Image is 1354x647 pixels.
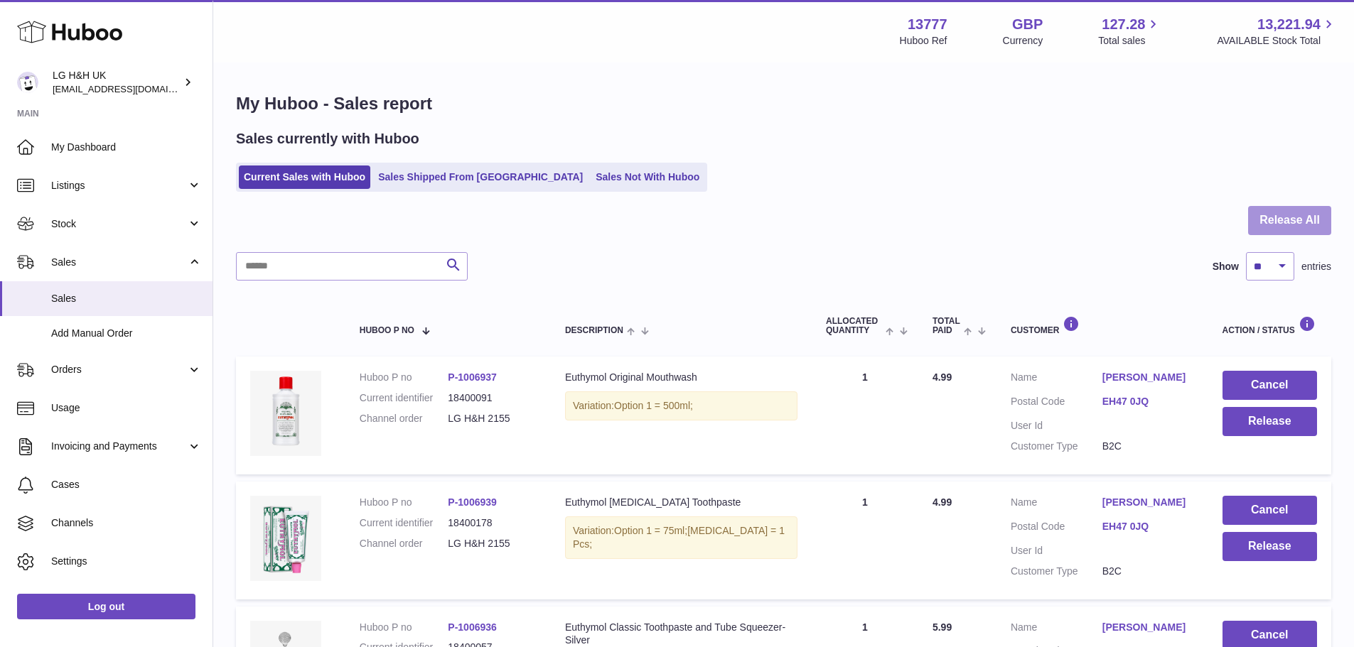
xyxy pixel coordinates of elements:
span: Description [565,326,623,335]
dt: Huboo P no [360,496,448,509]
span: Usage [51,401,202,415]
dd: 18400178 [448,516,537,530]
button: Release [1223,532,1317,561]
a: P-1006937 [448,371,497,383]
dt: Customer Type [1011,565,1102,578]
a: EH47 0JQ [1102,520,1194,533]
span: 4.99 [933,371,952,383]
span: Add Manual Order [51,327,202,340]
dt: Name [1011,371,1102,388]
button: Release All [1248,206,1331,235]
dt: Channel order [360,412,448,425]
span: Huboo P no [360,326,414,335]
span: My Dashboard [51,141,202,154]
div: Currency [1003,34,1043,48]
span: Orders [51,363,187,376]
span: Total paid [933,317,960,335]
h1: My Huboo - Sales report [236,92,1331,115]
div: Huboo Ref [900,34,947,48]
a: 127.28 Total sales [1098,15,1161,48]
h2: Sales currently with Huboo [236,129,419,148]
a: Log out [17,594,195,619]
span: Option 1 = 75ml; [614,525,687,536]
span: Stock [51,217,187,231]
dt: Huboo P no [360,371,448,384]
span: 5.99 [933,621,952,633]
span: ALLOCATED Quantity [826,317,882,335]
strong: 13777 [908,15,947,34]
span: 13,221.94 [1257,15,1321,34]
span: AVAILABLE Stock Total [1217,34,1337,48]
span: Total sales [1098,34,1161,48]
a: P-1006939 [448,496,497,508]
dd: B2C [1102,440,1194,453]
dt: User Id [1011,419,1102,433]
span: entries [1301,260,1331,273]
div: LG H&H UK [53,69,181,96]
span: 127.28 [1102,15,1145,34]
img: Euthymol-Original-Mouthwash-500ml.webp [250,371,321,456]
span: Settings [51,555,202,568]
dd: 18400091 [448,391,537,405]
dt: Current identifier [360,391,448,405]
div: Variation: [565,516,797,559]
dd: B2C [1102,565,1194,578]
span: 4.99 [933,496,952,508]
span: Cases [51,478,202,491]
dd: LG H&H 2155 [448,412,537,425]
td: 1 [812,482,918,599]
a: P-1006936 [448,621,497,633]
span: Sales [51,292,202,305]
div: Action / Status [1223,316,1317,335]
button: Cancel [1223,371,1317,400]
img: veechen@lghnh.co.uk [17,72,38,93]
td: 1 [812,357,918,474]
span: Option 1 = 500ml; [614,400,693,411]
dt: Name [1011,621,1102,638]
dt: Huboo P no [360,621,448,634]
dd: LG H&H 2155 [448,537,537,550]
div: Euthymol Original Mouthwash [565,371,797,384]
a: Sales Shipped From [GEOGRAPHIC_DATA] [373,165,588,189]
dt: Channel order [360,537,448,550]
a: [PERSON_NAME] [1102,496,1194,509]
span: Invoicing and Payments [51,440,187,453]
img: whitening-toothpaste.webp [250,496,321,581]
label: Show [1213,260,1239,273]
a: EH47 0JQ [1102,395,1194,408]
span: Sales [51,256,187,269]
dt: Customer Type [1011,440,1102,453]
div: Customer [1011,316,1194,335]
strong: GBP [1012,15,1043,34]
a: Sales Not With Huboo [591,165,704,189]
span: [EMAIL_ADDRESS][DOMAIN_NAME] [53,83,209,94]
span: [MEDICAL_DATA] = 1 Pcs; [573,525,785,550]
span: Channels [51,516,202,530]
dt: Name [1011,496,1102,513]
a: 13,221.94 AVAILABLE Stock Total [1217,15,1337,48]
dt: Current identifier [360,516,448,530]
a: Current Sales with Huboo [239,165,370,189]
button: Cancel [1223,496,1317,525]
div: Variation: [565,391,797,420]
a: [PERSON_NAME] [1102,621,1194,634]
a: [PERSON_NAME] [1102,371,1194,384]
dt: User Id [1011,544,1102,558]
dt: Postal Code [1011,520,1102,537]
div: Euthymol [MEDICAL_DATA] Toothpaste [565,496,797,509]
dt: Postal Code [1011,395,1102,412]
button: Release [1223,407,1317,436]
span: Listings [51,179,187,192]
